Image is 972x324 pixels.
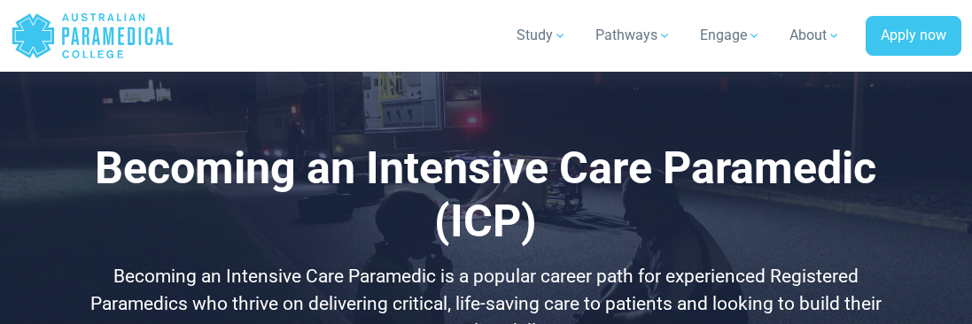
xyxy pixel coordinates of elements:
[585,11,682,60] a: Pathways
[82,142,890,249] h1: Becoming an Intensive Care Paramedic (ICP)
[506,11,578,60] a: Study
[866,16,961,57] a: Apply now
[11,7,175,65] a: Australian Paramedical College
[689,11,772,60] a: Engage
[779,11,851,60] a: About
